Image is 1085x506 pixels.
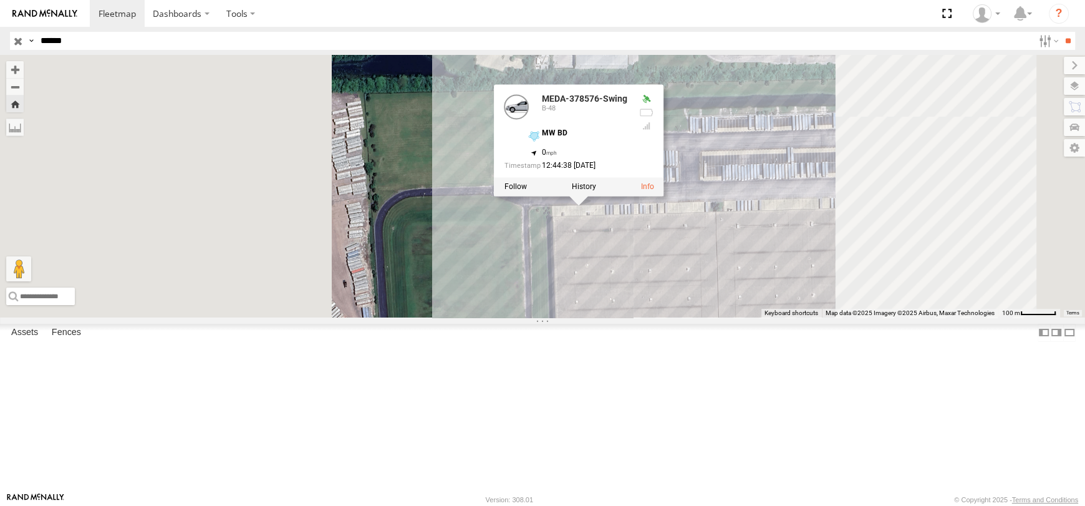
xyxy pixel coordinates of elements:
label: Dock Summary Table to the Left [1038,324,1050,342]
a: View Asset Details [640,183,653,192]
button: Zoom in [6,61,24,78]
a: Visit our Website [7,494,64,506]
span: 0 [541,148,557,157]
div: No battery health information received from this device. [639,108,653,118]
label: Measure [6,119,24,136]
a: Terms and Conditions [1012,496,1078,504]
div: Version: 308.01 [486,496,533,504]
span: 100 m [1002,309,1020,316]
button: Keyboard shortcuts [764,309,818,318]
label: Search Query [26,32,36,50]
div: Date/time of location update [504,162,629,170]
div: B-48 [541,105,629,113]
label: Dock Summary Table to the Right [1050,324,1063,342]
label: Map Settings [1064,139,1085,157]
label: Assets [5,324,44,342]
img: rand-logo.svg [12,9,77,18]
div: Marcos Avelar [968,4,1005,23]
button: Zoom out [6,78,24,95]
button: Zoom Home [6,95,24,112]
span: Map data ©2025 Imagery ©2025 Airbus, Maxar Technologies [826,309,995,316]
label: Fences [46,324,87,342]
div: Valid GPS Fix [639,95,653,105]
a: Terms (opens in new tab) [1066,310,1079,315]
button: Map Scale: 100 m per 54 pixels [998,309,1060,318]
div: Last Event GSM Signal Strength [639,122,653,132]
i: ? [1049,4,1069,24]
label: Realtime tracking of Asset [504,183,526,192]
div: MEDA-378576-Swing [541,95,629,104]
label: Search Filter Options [1034,32,1061,50]
label: Hide Summary Table [1063,324,1076,342]
div: MW BD [541,130,629,138]
label: View Asset History [571,183,596,192]
button: Drag Pegman onto the map to open Street View [6,256,31,281]
div: © Copyright 2025 - [954,496,1078,504]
